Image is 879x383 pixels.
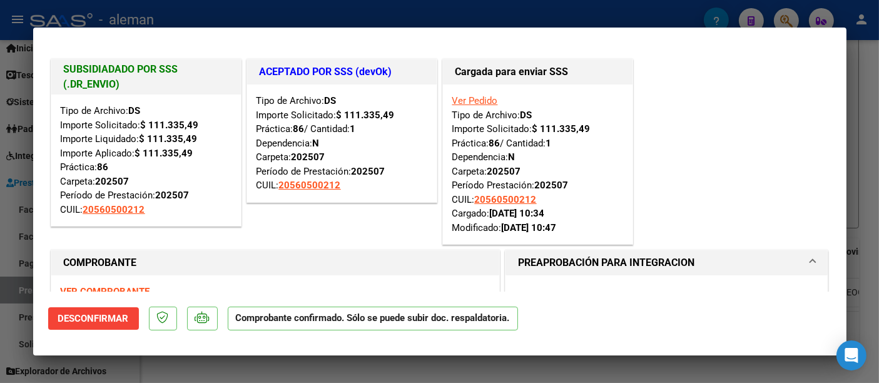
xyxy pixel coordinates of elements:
strong: 202507 [487,166,521,177]
strong: DS [129,105,141,116]
div: Tipo de Archivo: Importe Solicitado: Práctica: / Cantidad: Dependencia: Carpeta: Período de Prest... [257,94,427,193]
strong: 86 [98,161,109,173]
h1: Cargada para enviar SSS [455,64,620,79]
span: 20560500212 [475,194,537,205]
span: 20560500212 [83,204,145,215]
strong: 1 [546,138,552,149]
strong: N [509,151,516,163]
button: Desconfirmar [48,307,139,330]
strong: 1 [350,123,356,135]
strong: 202507 [292,151,325,163]
mat-expansion-panel-header: PREAPROBACIÓN PARA INTEGRACION [506,250,828,275]
strong: $ 111.335,49 [135,148,193,159]
h1: ACEPTADO POR SSS (devOk) [260,64,424,79]
strong: COMPROBANTE [64,257,137,268]
span: 20560500212 [279,180,341,191]
span: Modificado: [452,222,557,233]
strong: N [313,138,320,149]
a: Ver Pedido [452,95,498,106]
strong: [DATE] 10:34 [490,208,545,219]
a: VER COMPROBANTE [61,286,150,297]
strong: $ 111.335,49 [140,133,198,145]
div: Tipo de Archivo: Importe Solicitado: Importe Liquidado: Importe Aplicado: Práctica: Carpeta: Perí... [61,104,231,217]
span: Desconfirmar [58,313,129,324]
div: Tipo de Archivo: Importe Solicitado: Práctica: / Cantidad: Dependencia: Carpeta: Período Prestaci... [452,94,623,235]
strong: 202507 [156,190,190,201]
strong: 202507 [96,176,130,187]
strong: $ 111.335,49 [141,120,199,131]
h1: PREAPROBACIÓN PARA INTEGRACION [518,255,694,270]
div: Open Intercom Messenger [836,340,866,370]
strong: DS [521,110,532,121]
strong: [DATE] 10:47 [502,222,557,233]
strong: 202507 [535,180,569,191]
strong: $ 111.335,49 [337,110,395,121]
strong: DS [325,95,337,106]
strong: 86 [489,138,500,149]
strong: 202507 [352,166,385,177]
p: Comprobante confirmado. Sólo se puede subir doc. respaldatoria. [228,307,518,331]
strong: $ 111.335,49 [532,123,591,135]
h1: SUBSIDIADADO POR SSS (.DR_ENVIO) [64,62,228,92]
strong: 86 [293,123,305,135]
